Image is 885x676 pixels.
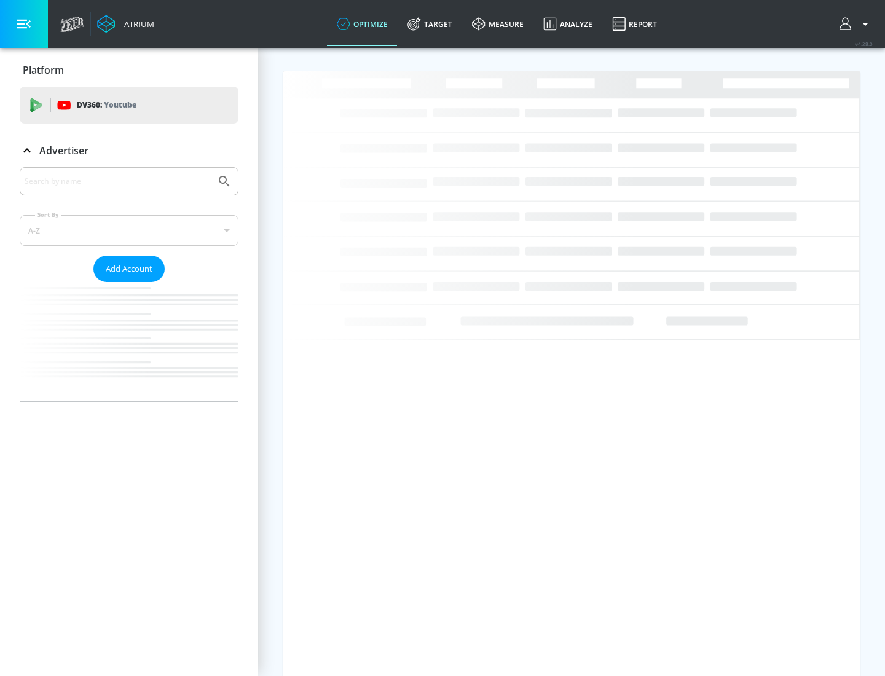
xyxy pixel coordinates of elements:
[39,144,88,157] p: Advertiser
[20,282,238,401] nav: list of Advertiser
[106,262,152,276] span: Add Account
[119,18,154,29] div: Atrium
[855,41,873,47] span: v 4.28.0
[20,133,238,168] div: Advertiser
[533,2,602,46] a: Analyze
[462,2,533,46] a: measure
[20,87,238,124] div: DV360: Youtube
[93,256,165,282] button: Add Account
[77,98,136,112] p: DV360:
[35,211,61,219] label: Sort By
[104,98,136,111] p: Youtube
[25,173,211,189] input: Search by name
[97,15,154,33] a: Atrium
[327,2,398,46] a: optimize
[20,167,238,401] div: Advertiser
[20,53,238,87] div: Platform
[398,2,462,46] a: Target
[23,63,64,77] p: Platform
[20,215,238,246] div: A-Z
[602,2,667,46] a: Report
